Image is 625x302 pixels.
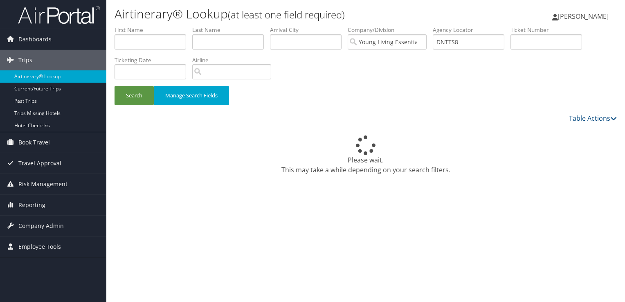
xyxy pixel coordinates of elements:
label: Agency Locator [433,26,510,34]
span: Company Admin [18,216,64,236]
div: Please wait. This may take a while depending on your search filters. [115,135,617,175]
label: Arrival City [270,26,348,34]
button: Search [115,86,154,105]
button: Manage Search Fields [154,86,229,105]
span: Book Travel [18,132,50,153]
span: Travel Approval [18,153,61,174]
label: Ticketing Date [115,56,192,64]
label: Last Name [192,26,270,34]
span: Trips [18,50,32,70]
span: Employee Tools [18,237,61,257]
a: [PERSON_NAME] [552,4,617,29]
label: Company/Division [348,26,433,34]
span: Reporting [18,195,45,215]
span: [PERSON_NAME] [558,12,609,21]
label: Ticket Number [510,26,588,34]
label: Airline [192,56,277,64]
h1: Airtinerary® Lookup [115,5,450,23]
img: airportal-logo.png [18,5,100,25]
small: (at least one field required) [228,8,345,21]
span: Risk Management [18,174,67,194]
span: Dashboards [18,29,52,50]
label: First Name [115,26,192,34]
a: Table Actions [569,114,617,123]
